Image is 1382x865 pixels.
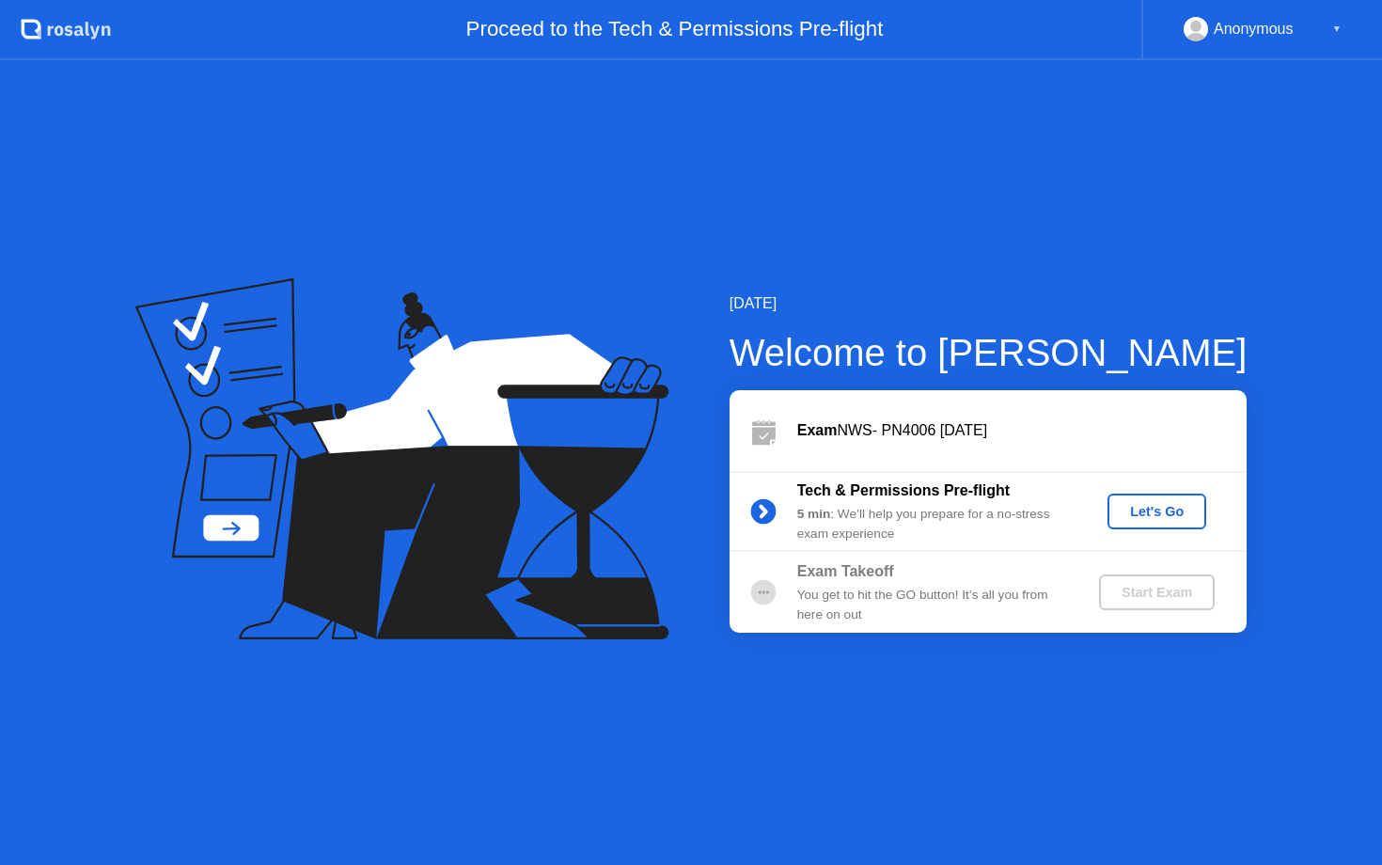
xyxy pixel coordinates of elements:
[1107,585,1207,600] div: Start Exam
[797,563,894,579] b: Exam Takeoff
[797,586,1068,624] div: You get to hit the GO button! It’s all you from here on out
[797,419,1247,442] div: NWS- PN4006 [DATE]
[730,324,1248,381] div: Welcome to [PERSON_NAME]
[797,507,831,521] b: 5 min
[797,505,1068,543] div: : We’ll help you prepare for a no-stress exam experience
[730,292,1248,315] div: [DATE]
[1099,574,1215,610] button: Start Exam
[1332,17,1342,41] div: ▼
[797,422,838,438] b: Exam
[797,482,1010,498] b: Tech & Permissions Pre-flight
[1115,504,1199,519] div: Let's Go
[1107,494,1206,529] button: Let's Go
[1214,17,1294,41] div: Anonymous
